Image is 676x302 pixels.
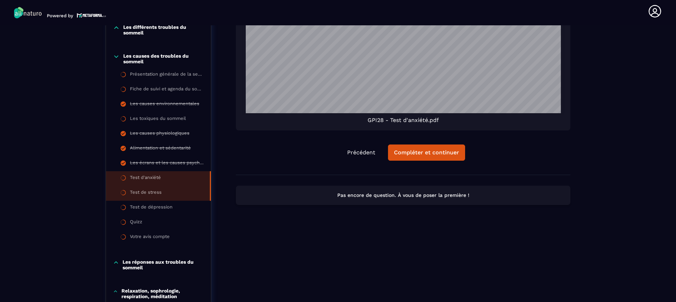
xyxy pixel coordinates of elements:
img: logo-branding [14,7,42,18]
p: Pas encore de question. À vous de poser la première ! [242,192,564,199]
p: Powered by [47,13,73,18]
div: Test de stress [130,189,162,197]
div: Votre avis compte [130,234,170,242]
div: Les écrans et les causes psychologiques [130,160,204,168]
img: logo [77,12,106,18]
div: Test de dépression [130,204,173,212]
p: Les causes des troubles du sommeil [123,53,204,64]
p: Relaxation, sophrologie, respiration, méditation [121,288,204,299]
button: Précédent [342,145,381,160]
div: Les causes environnementales [130,101,199,109]
div: Quizz [130,219,142,227]
p: Les réponses aux troubles du sommeil [123,259,204,270]
p: Les différents troubles du sommeil [123,24,204,36]
div: Compléter et continuer [394,149,459,156]
div: Alimentation et sédentarité [130,145,191,153]
div: Test d'anxiété [130,175,161,182]
div: Présentation générale de la section [130,71,204,79]
div: Les toxiques du sommeil [130,116,186,123]
button: Compléter et continuer [388,144,465,161]
div: Les causes physiologiques [130,130,189,138]
span: GPI28 - Test d'anxiété.pdf [368,117,439,123]
div: Fiche de suivi et agenda du sommeil [130,86,204,94]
